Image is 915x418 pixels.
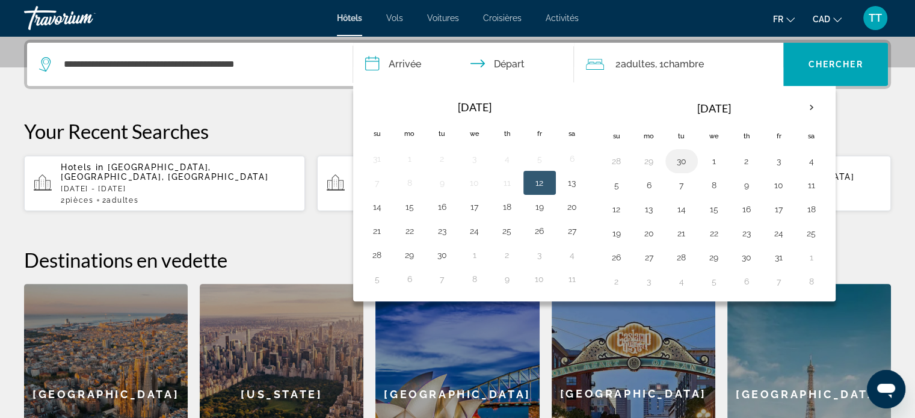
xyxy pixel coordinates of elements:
[773,14,783,24] span: fr
[530,150,549,167] button: Day 5
[639,177,659,194] button: Day 6
[61,196,94,204] span: 2
[639,273,659,290] button: Day 3
[802,249,821,266] button: Day 1
[368,223,387,239] button: Day 21
[769,201,789,218] button: Day 17
[869,12,882,24] span: TT
[737,273,756,290] button: Day 6
[655,56,703,73] span: , 1
[783,43,888,86] button: Chercher
[769,153,789,170] button: Day 3
[562,271,582,287] button: Day 11
[769,225,789,242] button: Day 24
[433,150,452,167] button: Day 2
[704,201,724,218] button: Day 15
[530,247,549,263] button: Day 3
[813,10,842,28] button: Change currency
[607,249,626,266] button: Day 26
[562,150,582,167] button: Day 6
[639,249,659,266] button: Day 27
[498,271,517,287] button: Day 9
[530,223,549,239] button: Day 26
[368,198,387,215] button: Day 14
[66,196,94,204] span: pièces
[498,223,517,239] button: Day 25
[27,43,888,86] div: Search widget
[607,177,626,194] button: Day 5
[574,43,783,86] button: Travelers: 2 adults, 0 children
[433,247,452,263] button: Day 30
[498,198,517,215] button: Day 18
[337,13,362,23] a: Hôtels
[802,225,821,242] button: Day 25
[672,201,691,218] button: Day 14
[737,177,756,194] button: Day 9
[562,223,582,239] button: Day 27
[672,273,691,290] button: Day 4
[663,58,703,70] span: Chambre
[607,153,626,170] button: Day 28
[737,201,756,218] button: Day 16
[465,223,484,239] button: Day 24
[368,247,387,263] button: Day 28
[802,273,821,290] button: Day 8
[393,94,556,120] th: [DATE]
[615,56,655,73] span: 2
[704,273,724,290] button: Day 5
[562,198,582,215] button: Day 20
[61,162,104,172] span: Hotels in
[106,196,138,204] span: Adultes
[353,43,575,86] button: Check in and out dates
[860,5,891,31] button: User Menu
[498,247,517,263] button: Day 2
[498,174,517,191] button: Day 11
[867,370,905,408] iframe: Bouton de lancement de la fenêtre de messagerie
[498,150,517,167] button: Day 4
[400,174,419,191] button: Day 8
[639,153,659,170] button: Day 29
[465,174,484,191] button: Day 10
[465,271,484,287] button: Day 8
[24,119,891,143] p: Your Recent Searches
[433,271,452,287] button: Day 7
[672,225,691,242] button: Day 21
[427,13,459,23] span: Voitures
[737,249,756,266] button: Day 30
[704,153,724,170] button: Day 1
[704,249,724,266] button: Day 29
[704,177,724,194] button: Day 8
[802,177,821,194] button: Day 11
[546,13,579,23] a: Activités
[24,2,144,34] a: Travorium
[620,58,655,70] span: Adultes
[773,10,795,28] button: Change language
[672,153,691,170] button: Day 30
[530,271,549,287] button: Day 10
[769,177,789,194] button: Day 10
[809,60,863,69] span: Chercher
[769,273,789,290] button: Day 7
[400,150,419,167] button: Day 1
[400,223,419,239] button: Day 22
[400,271,419,287] button: Day 6
[400,247,419,263] button: Day 29
[562,247,582,263] button: Day 4
[61,185,295,193] p: [DATE] - [DATE]
[368,174,387,191] button: Day 7
[737,225,756,242] button: Day 23
[530,174,549,191] button: Day 12
[795,94,828,121] button: Next month
[607,201,626,218] button: Day 12
[368,150,387,167] button: Day 31
[386,13,403,23] a: Vols
[317,155,598,212] button: Hotels in [GEOGRAPHIC_DATA], [GEOGRAPHIC_DATA], [GEOGRAPHIC_DATA][DATE] - [DATE]2pièces4Adultes
[483,13,522,23] a: Croisières
[672,249,691,266] button: Day 28
[24,248,891,272] h2: Destinations en vedette
[562,174,582,191] button: Day 13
